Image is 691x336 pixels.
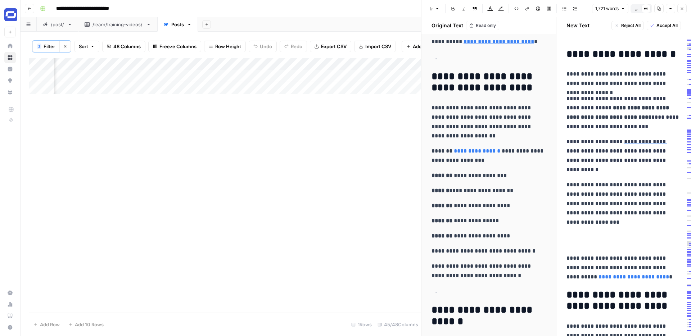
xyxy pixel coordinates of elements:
[595,5,619,12] span: 1,721 words
[4,52,16,63] a: Browse
[647,21,681,30] button: Accept All
[260,43,272,50] span: Undo
[78,17,157,32] a: /learn/training-videos/
[611,21,644,30] button: Reject All
[4,299,16,310] a: Usage
[38,44,40,49] span: 3
[280,41,307,52] button: Redo
[566,22,590,29] h2: New Text
[321,43,347,50] span: Export CSV
[365,43,391,50] span: Import CSV
[4,63,16,75] a: Insights
[157,17,198,32] a: Posts
[4,40,16,52] a: Home
[4,322,16,333] button: Help + Support
[249,41,277,52] button: Undo
[375,319,421,330] div: 45/48 Columns
[427,22,463,29] h2: Original Text
[4,6,16,24] button: Workspace: Synthesia
[656,22,678,29] span: Accept All
[4,8,17,21] img: Synthesia Logo
[4,287,16,299] a: Settings
[79,43,88,50] span: Sort
[92,21,143,28] div: /learn/training-videos/
[348,319,375,330] div: 1 Rows
[291,43,302,50] span: Redo
[148,41,201,52] button: Freeze Columns
[413,43,441,50] span: Add Column
[37,44,41,49] div: 3
[621,22,641,29] span: Reject All
[476,22,496,29] span: Read only
[354,41,396,52] button: Import CSV
[74,41,99,52] button: Sort
[171,21,184,28] div: Posts
[75,321,104,328] span: Add 10 Rows
[51,21,64,28] div: /post/
[592,4,628,13] button: 1,721 words
[402,41,445,52] button: Add Column
[159,43,197,50] span: Freeze Columns
[32,41,59,52] button: 3Filter
[44,43,55,50] span: Filter
[102,41,145,52] button: 48 Columns
[29,319,64,330] button: Add Row
[215,43,241,50] span: Row Height
[310,41,351,52] button: Export CSV
[4,310,16,322] a: Learning Hub
[37,17,78,32] a: /post/
[113,43,141,50] span: 48 Columns
[40,321,60,328] span: Add Row
[64,319,108,330] button: Add 10 Rows
[204,41,246,52] button: Row Height
[4,75,16,86] a: Opportunities
[4,86,16,98] a: Your Data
